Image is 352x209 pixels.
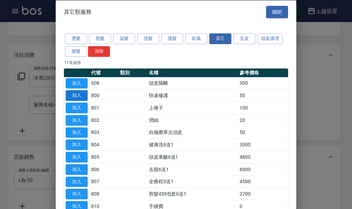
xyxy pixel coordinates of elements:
[66,189,88,199] button: 加入
[238,114,288,126] td: 20
[147,114,238,126] td: 潤絲
[89,102,118,114] td: 801
[238,176,288,188] td: 4500
[66,164,88,175] button: 加入
[89,188,118,200] td: 808
[147,163,238,176] td: 去脂6送1
[147,176,238,188] td: 全療程3送1
[89,138,118,151] td: 804
[89,163,118,176] td: 806
[66,115,88,125] button: 加入
[64,8,91,15] span: 其它類服務
[65,46,87,56] button: 接髮
[238,163,288,176] td: 6000
[233,33,255,44] button: 瓦皮
[89,33,111,44] button: 剪髮
[147,68,238,77] th: 名稱
[238,151,288,163] td: 4800
[89,126,118,139] td: 803
[66,90,88,101] button: 加入
[147,126,238,139] td: 自備擦單次頭皮
[89,151,118,163] td: 805
[238,77,288,90] td: 300
[66,103,88,113] button: 加入
[209,33,231,44] button: 其它
[185,33,207,44] button: 吹風
[257,33,283,44] button: 頭皮護理
[238,138,288,151] td: 3000
[161,33,183,44] button: 護髮
[266,6,288,18] button: 關閉
[147,102,238,114] td: 上捲子
[238,89,288,102] td: 50
[89,114,118,126] td: 802
[147,188,238,200] td: 剪髮450包套6送1
[147,89,238,102] td: 快速修護
[89,77,118,90] td: 608
[66,176,88,187] button: 加入
[238,126,288,139] td: 50
[65,33,87,44] button: 燙髮
[147,77,238,90] td: 頭皮隔離
[238,68,288,77] th: 參考價格
[137,33,159,44] button: 洗髮
[66,152,88,163] button: 加入
[66,127,88,138] button: 加入
[66,139,88,150] button: 加入
[238,102,288,114] td: 100
[118,68,147,77] th: 類別
[89,89,118,102] td: 800
[64,59,288,65] p: 11 筆服務
[147,138,238,151] td: 健康洗6送1
[88,46,110,56] button: 清除
[66,78,88,88] button: 加入
[147,151,238,163] td: 頭皮果酸6送1
[89,68,118,77] th: 代號
[89,176,118,188] td: 807
[238,188,288,200] td: 2700
[113,33,135,44] button: 染髮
